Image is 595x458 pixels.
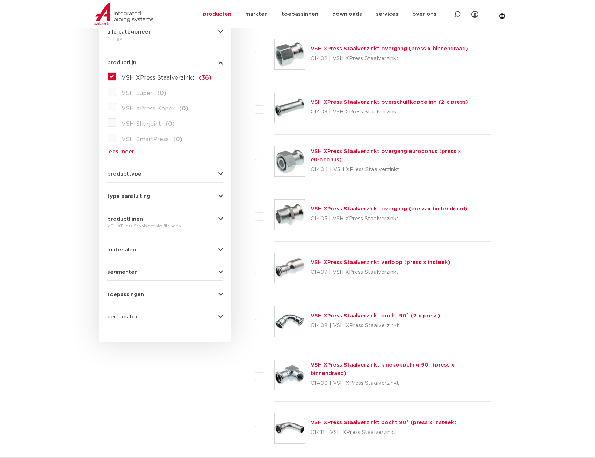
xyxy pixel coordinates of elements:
[311,149,461,162] a: VSH XPress Staalverzinkt overgang euroconus (press x euroconus)
[311,260,450,265] a: VSH XPress Staalverzinkt verloop (press x insteek)
[107,194,223,199] button: type aansluiting
[199,75,211,81] span: (36)
[173,136,182,142] span: (0)
[107,222,223,230] div: VSH XPress Staalverzinkt fittingen
[107,314,139,319] span: certificaten
[107,29,152,35] span: alle categorieën
[179,106,188,111] span: (0)
[122,136,169,142] span: VSH SmartPress
[107,35,223,43] div: fittingen
[275,360,305,390] img: Thumbnail for VSH XPress Staalverzinkt kniekoppeling 90° (press x binnendraad)
[107,247,136,252] span: materialen
[275,93,305,123] img: Thumbnail for VSH XPress Staalverzinkt overschuifkoppeling (2 x press)
[311,164,491,175] p: C1404 | VSH XPress Staalverzinkt
[107,314,223,319] button: certificaten
[275,413,305,443] img: Thumbnail for VSH XPress Staalverzinkt bocht 90° (press x insteek)
[122,106,175,111] span: VSH XPress Koper
[122,75,195,81] span: VSH XPress Staalverzinkt
[311,46,468,51] a: VSH XPress Staalverzinkt overgang (press x binnendraad)
[107,247,223,252] button: materialen
[122,90,153,96] span: VSH Super
[311,378,491,389] p: C1409 | VSH XPress Staalverzinkt
[107,216,223,222] button: productlijnen
[107,194,150,199] span: type aansluiting
[311,206,467,212] a: VSH XPress Staalverzinkt overgang (press x buitendraad)
[311,53,468,64] p: C1402 | VSH XPress Staalverzinkt
[275,306,305,337] img: Thumbnail for VSH XPress Staalverzinkt bocht 90° (2 x press)
[311,420,457,425] a: VSH XPress Staalverzinkt bocht 90° (press x insteek)
[107,292,144,297] span: toepassingen
[311,267,450,278] p: C1407 | VSH XPress Staalverzinkt
[166,121,175,127] span: (0)
[311,362,455,376] a: VSH XPress Staalverzinkt kniekoppeling 90° (press x binnendraad)
[311,313,440,318] a: VSH XPress Staalverzinkt bocht 90° (2 x press)
[107,216,143,222] span: productlijnen
[107,171,142,177] span: producttype
[275,200,305,230] img: Thumbnail for VSH XPress Staalverzinkt overgang (press x buitendraad)
[107,292,223,297] button: toepassingen
[275,39,305,69] img: Thumbnail for VSH XPress Staalverzinkt overgang (press x binnendraad)
[107,29,223,35] button: alle categorieën
[107,269,223,275] button: segmenten
[107,60,223,65] button: productlijn
[311,213,467,224] p: C1405 | VSH XPress Staalverzinkt
[157,90,166,96] span: (0)
[107,149,223,154] a: lees meer
[107,60,136,65] span: productlijn
[275,146,305,176] img: Thumbnail for VSH XPress Staalverzinkt overgang euroconus (press x euroconus)
[311,106,468,118] p: C1403 | VSH XPress Staalverzinkt
[275,253,305,283] img: Thumbnail for VSH XPress Staalverzinkt verloop (press x insteek)
[311,320,440,331] p: C1408 | VSH XPress Staalverzinkt
[122,121,161,127] span: VSH Shurjoint
[107,269,138,275] span: segmenten
[311,427,457,438] p: C1411 | VSH XPress Staalverzinkt
[311,99,468,105] a: VSH XPress Staalverzinkt overschuifkoppeling (2 x press)
[107,171,223,177] button: producttype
